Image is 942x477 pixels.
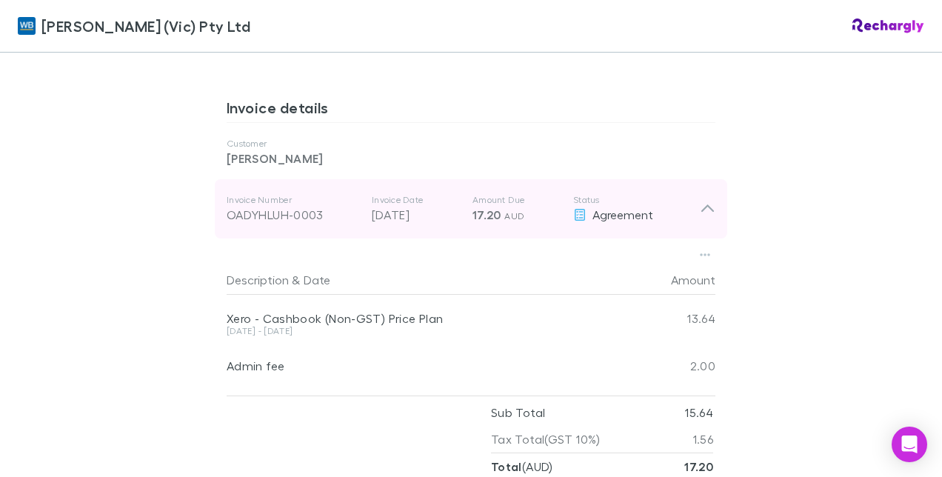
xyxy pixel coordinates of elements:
p: [DATE] [372,206,461,224]
span: Agreement [592,207,653,221]
h3: Invoice details [227,99,715,122]
div: Admin fee [227,358,627,373]
div: 13.64 [627,295,715,342]
div: & [227,265,621,295]
button: Description [227,265,289,295]
div: OADYHLUH-0003 [227,206,360,224]
strong: Total [491,459,522,474]
p: Amount Due [472,194,561,206]
div: Open Intercom Messenger [892,427,927,462]
p: 15.64 [685,399,713,426]
span: [PERSON_NAME] (Vic) Pty Ltd [41,15,250,37]
p: 1.56 [693,426,713,453]
img: Rechargly Logo [852,19,924,33]
div: Xero - Cashbook (Non-GST) Price Plan [227,311,627,326]
p: Customer [227,138,715,150]
span: 17.20 [472,207,501,222]
div: 2.00 [627,342,715,390]
div: [DATE] - [DATE] [227,327,627,336]
img: William Buck (Vic) Pty Ltd's Logo [18,17,36,35]
strong: 17.20 [684,459,713,474]
p: Invoice Date [372,194,461,206]
p: Invoice Number [227,194,360,206]
p: Status [573,194,700,206]
div: Invoice NumberOADYHLUH-0003Invoice Date[DATE]Amount Due17.20 AUDStatusAgreement [215,179,727,238]
p: Sub Total [491,399,545,426]
p: Tax Total (GST 10%) [491,426,601,453]
p: [PERSON_NAME] [227,150,715,167]
button: Date [304,265,330,295]
span: AUD [504,210,524,221]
